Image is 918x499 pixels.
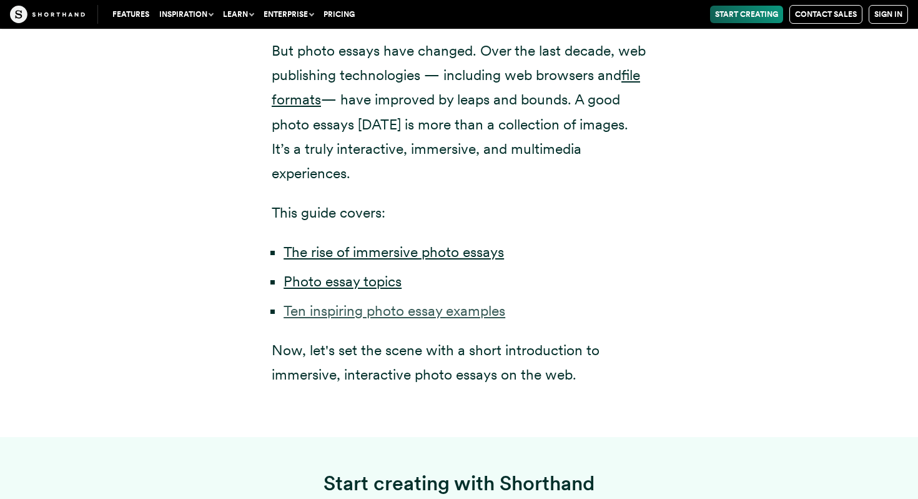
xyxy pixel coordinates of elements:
a: Ten inspiring photo essay examples [284,302,505,320]
button: Enterprise [259,6,318,23]
a: Contact Sales [789,5,862,24]
h3: Start creating with Shorthand [272,471,646,496]
p: This guide covers: [272,201,646,225]
a: Features [107,6,154,23]
a: Start Creating [710,6,783,23]
button: Learn [218,6,259,23]
button: Inspiration [154,6,218,23]
a: Photo essay topics [284,273,402,290]
p: But photo essays have changed. Over the last decade, web publishing technologies — including web ... [272,39,646,186]
img: The Craft [10,6,85,23]
a: Sign in [869,5,908,24]
a: The rise of immersive photo essays [284,243,504,261]
p: Now, let's set the scene with a short introduction to immersive, interactive photo essays on the ... [272,338,646,387]
a: Pricing [318,6,360,23]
